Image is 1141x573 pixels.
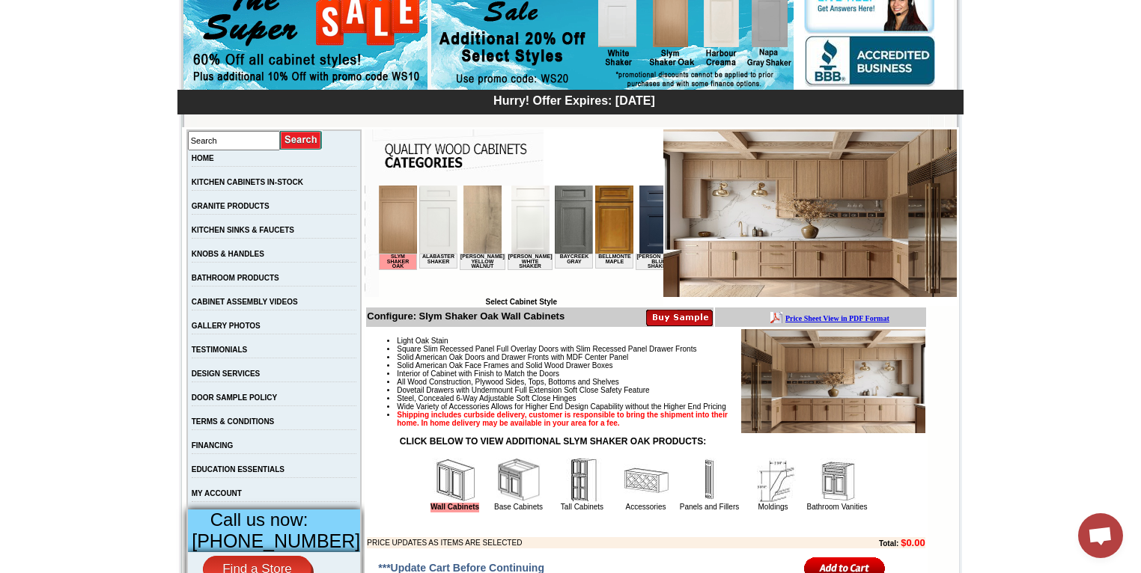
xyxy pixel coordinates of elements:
img: Bathroom Vanities [815,458,859,503]
input: Submit [280,130,323,150]
a: CABINET ASSEMBLY VIDEOS [192,298,298,306]
td: [PERSON_NAME] Blue Shaker [257,68,302,85]
a: KNOBS & HANDLES [192,250,264,258]
a: FINANCING [192,441,234,450]
a: Open chat [1078,513,1123,558]
b: Price Sheet View in PDF Format [17,6,121,14]
a: GALLERY PHOTOS [192,322,261,330]
img: Base Cabinets [496,458,541,503]
a: EDUCATION ESSENTIALS [192,465,285,474]
a: TERMS & CONDITIONS [192,417,275,426]
a: Price Sheet View in PDF Format [17,2,121,15]
span: [PHONE_NUMBER] [192,530,360,551]
a: TESTIMONIALS [192,346,247,354]
img: Panels and Fillers [687,458,732,503]
a: Panels and Fillers [680,503,739,511]
img: pdf.png [2,4,14,16]
a: HOME [192,154,214,162]
b: Select Cabinet Style [485,298,557,306]
a: Moldings [758,503,788,511]
span: All Wood Construction, Plywood Sides, Tops, Bottoms and Shelves [397,378,618,386]
b: Configure: Slym Shaker Oak Wall Cabinets [367,310,565,322]
b: $0.00 [901,537,925,548]
a: MY ACCOUNT [192,489,242,497]
a: DOOR SAMPLE POLICY [192,393,277,402]
a: Tall Cabinets [561,503,603,511]
strong: Shipping includes curbside delivery, customer is responsible to bring the shipment into their hom... [397,411,728,427]
a: GRANITE PRODUCTS [192,202,270,210]
span: Wide Variety of Accessories Allows for Higher End Design Capability without the Higher End Pricing [397,402,725,411]
a: Base Cabinets [494,503,543,511]
img: Tall Cabinets [560,458,605,503]
span: Steel, Concealed 6-Way Adjustable Soft Close Hinges [397,394,576,402]
a: BATHROOM PRODUCTS [192,274,279,282]
img: Product Image [741,329,925,433]
a: Wall Cabinets [430,503,479,512]
img: Accessories [624,458,669,503]
a: DESIGN SERVICES [192,370,261,378]
div: Hurry! Offer Expires: [DATE] [185,92,964,108]
img: Slym Shaker Oak [663,129,957,297]
a: KITCHEN CABINETS IN-STOCK [192,178,303,186]
strong: CLICK BELOW TO VIEW ADDITIONAL SLYM SHAKER OAK PRODUCTS: [400,436,706,447]
a: Accessories [626,503,666,511]
iframe: Browser incompatible [379,186,663,298]
td: PRICE UPDATES AS ITEMS ARE SELECTED [367,537,797,548]
span: Light Oak Stain [397,337,448,345]
a: Bathroom Vanities [807,503,868,511]
b: Total: [879,539,898,548]
img: Moldings [751,458,796,503]
span: Solid American Oak Doors and Drawer Fronts with MDF Center Panel [397,353,628,361]
span: Call us now: [210,509,308,530]
a: KITCHEN SINKS & FAUCETS [192,226,294,234]
span: Dovetail Drawers with Undermount Full Extension Soft Close Safety Feature [397,386,649,394]
span: Interior of Cabinet with Finish to Match the Doors [397,370,559,378]
span: Square Slim Recessed Panel Full Overlay Doors with Slim Recessed Panel Drawer Fronts [397,345,696,353]
img: Wall Cabinets [433,458,478,503]
span: Solid American Oak Face Frames and Solid Wood Drawer Boxes [397,361,612,370]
